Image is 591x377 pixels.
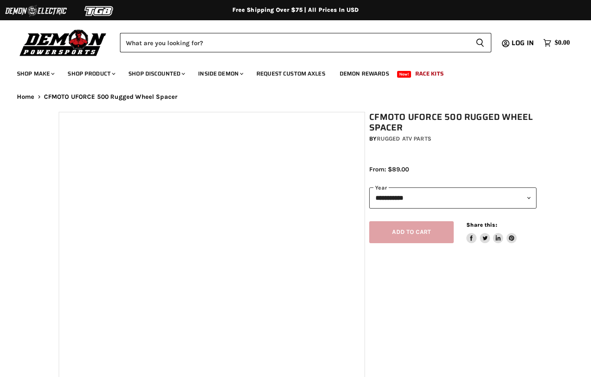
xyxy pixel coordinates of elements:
[44,93,178,100] span: CFMOTO UFORCE 500 Rugged Wheel Spacer
[11,62,568,82] ul: Main menu
[369,187,537,208] select: year
[120,33,491,52] form: Product
[555,39,570,47] span: $0.00
[377,135,431,142] a: Rugged ATV Parts
[466,221,517,244] aside: Share this:
[369,134,537,144] div: by
[17,93,35,100] a: Home
[4,3,68,19] img: Demon Electric Logo 2
[409,65,450,82] a: Race Kits
[539,37,574,49] a: $0.00
[120,33,469,52] input: Search
[508,39,539,47] a: Log in
[397,71,411,78] span: New!
[122,65,190,82] a: Shop Discounted
[61,65,120,82] a: Shop Product
[369,112,537,133] h1: CFMOTO UFORCE 500 Rugged Wheel Spacer
[250,65,332,82] a: Request Custom Axles
[11,65,60,82] a: Shop Make
[17,27,109,57] img: Demon Powersports
[369,165,409,173] span: From: $89.00
[469,33,491,52] button: Search
[192,65,248,82] a: Inside Demon
[512,38,534,48] span: Log in
[466,222,497,228] span: Share this:
[68,3,131,19] img: TGB Logo 2
[333,65,395,82] a: Demon Rewards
